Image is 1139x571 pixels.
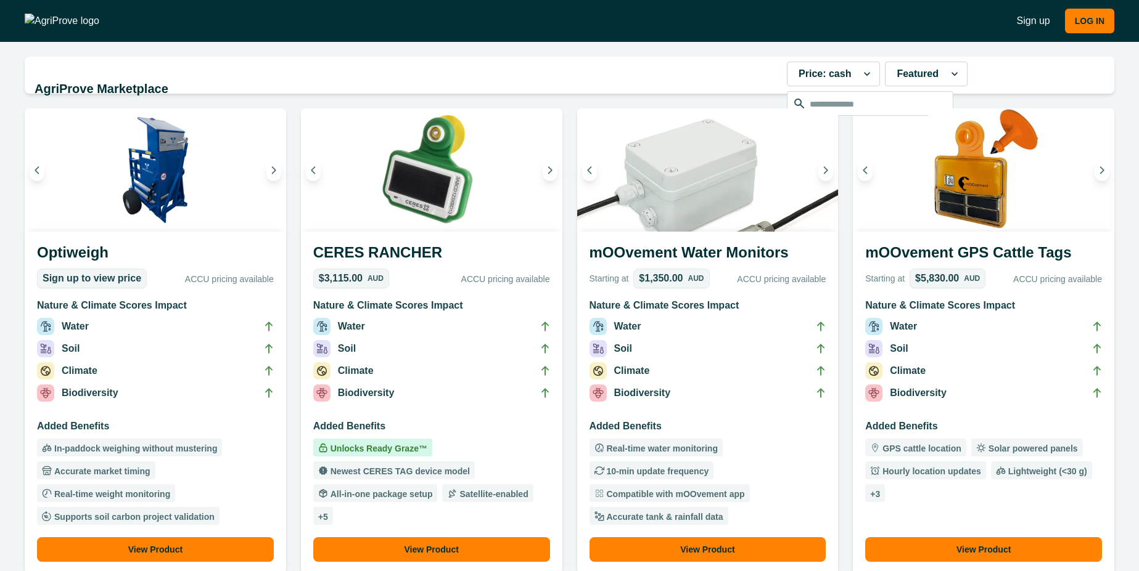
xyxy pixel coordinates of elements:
p: Water [614,319,641,334]
p: Soil [890,341,908,356]
p: Satellite-enabled [457,490,528,498]
p: 10-min update frequency [604,467,709,476]
p: ACCU pricing available [715,273,826,286]
p: ACCU pricing available [152,273,274,286]
p: Lightweight (<30 g) [1006,467,1087,476]
p: Real-time water monitoring [604,444,718,453]
h3: Optiweigh [37,241,274,269]
p: Starting at [590,272,629,285]
button: Previous image [30,159,44,181]
p: Newest CERES TAG device model [328,467,470,476]
p: ACCU pricing available [394,273,550,286]
button: View Product [865,537,1102,562]
p: Real-time weight monitoring [52,490,170,498]
p: Climate [62,363,97,378]
a: Sign up to view price [37,269,147,288]
img: A single CERES RANCHER device [301,108,562,232]
h3: Nature & Climate Scores Impact [865,298,1102,318]
button: Previous image [582,159,597,181]
p: Hourly location updates [880,467,981,476]
p: Soil [338,341,356,356]
p: Compatible with mOOvement app [604,490,745,498]
h3: Added Benefits [313,419,550,439]
p: Biodiversity [890,386,947,400]
p: + 3 [870,490,880,498]
img: AgriProve logo [25,14,99,28]
p: Soil [614,341,632,356]
p: Solar powered panels [986,444,1078,453]
button: Previous image [858,159,873,181]
p: GPS cattle location [880,444,961,453]
button: View Product [313,537,550,562]
img: An Optiweigh unit [25,108,286,232]
h3: Added Benefits [590,419,826,439]
button: Next image [543,159,557,181]
p: In-paddock weighing without mustering [52,444,217,453]
p: Soil [62,341,80,356]
p: Sign up to view price [43,273,141,284]
p: $3,115.00 [319,273,363,283]
p: AUD [368,275,384,282]
p: $5,830.00 [915,273,959,283]
p: Unlocks Ready Graze™ [328,444,427,453]
p: $1,350.00 [639,273,683,283]
p: All-in-one package setup [328,490,433,498]
p: Starting at [865,272,905,285]
p: Water [890,319,917,334]
button: Next image [1095,159,1109,181]
h3: mOOvement Water Monitors [590,241,826,269]
button: View Product [37,537,274,562]
p: ACCU pricing available [990,273,1102,286]
button: View Product [590,537,826,562]
h3: Nature & Climate Scores Impact [313,298,550,318]
button: Next image [818,159,833,181]
h3: Added Benefits [865,419,1102,439]
p: AUD [964,275,980,282]
p: Water [62,319,89,334]
h3: Nature & Climate Scores Impact [37,298,274,318]
button: Previous image [306,159,321,181]
p: Climate [338,363,374,378]
p: Biodiversity [338,386,395,400]
h2: AgriProve Marketplace [35,77,779,100]
p: Accurate market timing [52,467,150,476]
p: Climate [614,363,650,378]
button: Next image [266,159,281,181]
h3: CERES RANCHER [313,241,550,269]
p: Accurate tank & rainfall data [604,512,723,521]
a: Sign up [1017,14,1050,28]
p: + 5 [318,512,328,521]
p: Climate [890,363,926,378]
button: LOG IN [1065,9,1114,33]
p: AUD [688,275,704,282]
p: Biodiversity [614,386,671,400]
h3: Added Benefits [37,419,274,439]
p: Water [338,319,365,334]
p: Biodiversity [62,386,118,400]
h3: mOOvement GPS Cattle Tags [865,241,1102,269]
p: Supports soil carbon project validation [52,512,215,521]
h3: Nature & Climate Scores Impact [590,298,826,318]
